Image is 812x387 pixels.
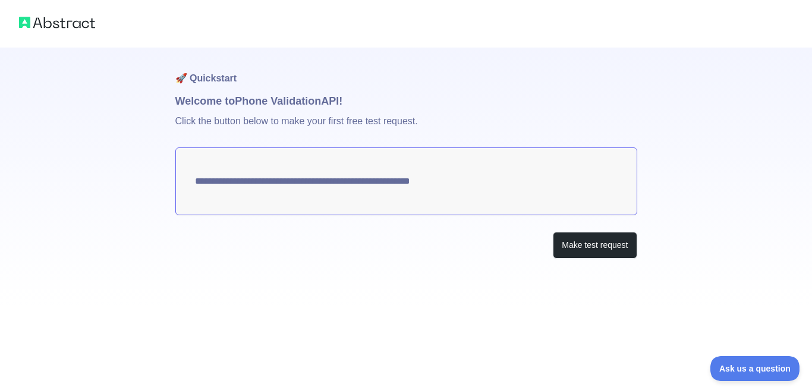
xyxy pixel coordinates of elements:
[175,93,637,109] h1: Welcome to Phone Validation API!
[175,48,637,93] h1: 🚀 Quickstart
[710,356,800,381] iframe: Toggle Customer Support
[553,232,637,259] button: Make test request
[19,14,95,31] img: Abstract logo
[175,109,637,147] p: Click the button below to make your first free test request.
